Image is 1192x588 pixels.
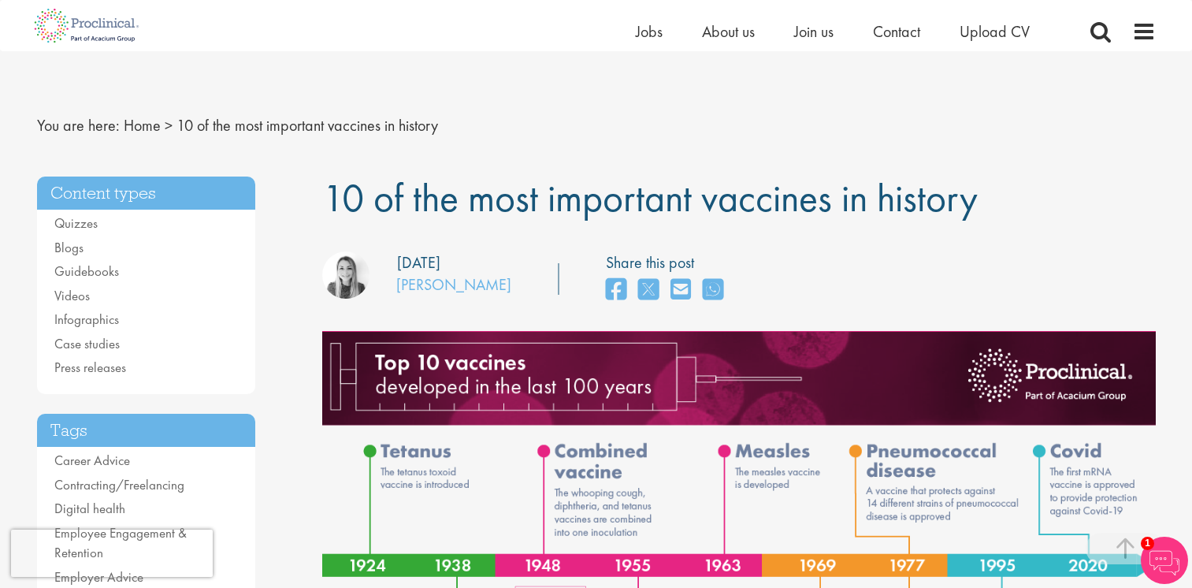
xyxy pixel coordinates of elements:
span: You are here: [37,115,120,136]
a: [PERSON_NAME] [396,274,511,295]
img: Hannah Burke [322,251,369,299]
span: 10 of the most important vaccines in history [322,173,978,223]
a: Infographics [54,311,119,328]
a: Employer Advice [54,568,143,586]
a: Digital health [54,500,125,517]
a: Case studies [54,335,120,352]
a: Upload CV [960,21,1030,42]
a: Join us [794,21,834,42]
a: Career Advice [54,452,130,469]
a: Employee Engagement & Retention [54,524,187,562]
a: Contact [873,21,920,42]
a: Press releases [54,359,126,376]
a: share on twitter [638,274,659,307]
a: share on whats app [703,274,723,307]
a: Guidebooks [54,262,119,280]
label: Share this post [606,251,731,274]
a: About us [702,21,755,42]
div: [DATE] [397,251,440,274]
img: Chatbot [1141,537,1188,584]
a: Blogs [54,239,84,256]
span: > [165,115,173,136]
a: share on email [670,274,691,307]
h3: Tags [37,414,256,448]
h3: Content types [37,177,256,210]
a: Contracting/Freelancing [54,476,184,493]
a: Videos [54,287,90,304]
span: 10 of the most important vaccines in history [176,115,438,136]
iframe: reCAPTCHA [11,530,213,577]
a: breadcrumb link [124,115,161,136]
a: Quizzes [54,214,98,232]
span: 1 [1141,537,1154,550]
a: share on facebook [606,274,626,307]
a: Jobs [636,21,663,42]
